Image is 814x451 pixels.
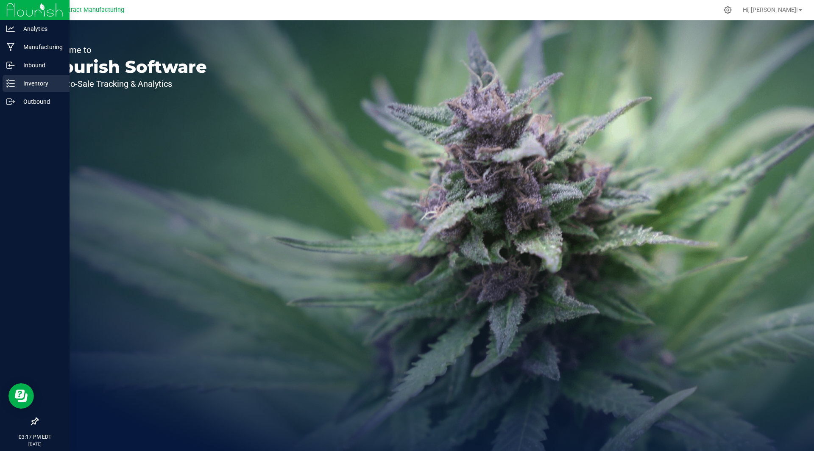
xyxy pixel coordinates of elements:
inline-svg: Outbound [6,97,15,106]
iframe: Resource center [8,383,34,409]
p: Manufacturing [15,42,66,52]
p: Flourish Software [46,58,207,75]
span: Hi, [PERSON_NAME]! [743,6,798,13]
p: Outbound [15,97,66,107]
inline-svg: Inventory [6,79,15,88]
p: Inventory [15,78,66,89]
p: 03:17 PM EDT [4,433,66,441]
p: Seed-to-Sale Tracking & Analytics [46,80,207,88]
inline-svg: Manufacturing [6,43,15,51]
span: CT Contract Manufacturing [49,6,124,14]
div: Manage settings [722,6,733,14]
p: Welcome to [46,46,207,54]
p: [DATE] [4,441,66,447]
inline-svg: Analytics [6,25,15,33]
p: Inbound [15,60,66,70]
inline-svg: Inbound [6,61,15,69]
p: Analytics [15,24,66,34]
